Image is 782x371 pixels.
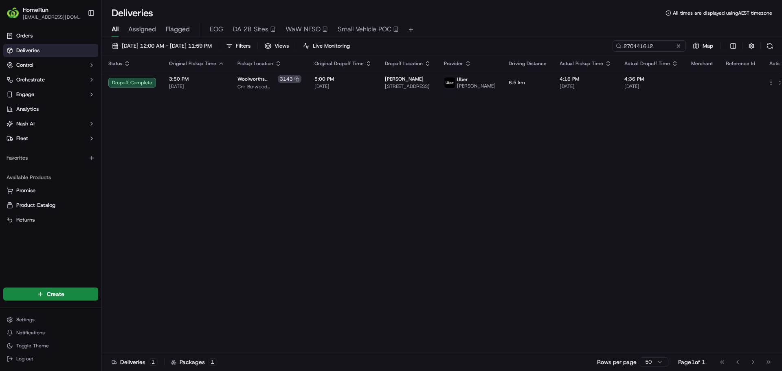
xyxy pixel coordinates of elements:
[149,358,158,366] div: 1
[691,60,713,67] span: Merchant
[385,83,431,90] span: [STREET_ADDRESS]
[7,202,95,209] a: Product Catalog
[128,24,156,34] span: Assigned
[560,60,603,67] span: Actual Pickup Time
[237,83,301,90] span: Cnr Burwood [STREET_ADDRESS]
[3,213,98,226] button: Returns
[3,117,98,130] button: Nash AI
[314,83,372,90] span: [DATE]
[233,24,268,34] span: DA 2B Sites
[457,76,468,83] span: Uber
[509,79,547,86] span: 6.5 km
[47,290,64,298] span: Create
[3,132,98,145] button: Fleet
[313,42,350,50] span: Live Monitoring
[3,171,98,184] div: Available Products
[673,10,772,16] span: All times are displayed using AEST timezone
[3,151,98,165] div: Favorites
[16,316,35,323] span: Settings
[689,40,717,52] button: Map
[16,216,35,224] span: Returns
[16,135,28,142] span: Fleet
[112,358,158,366] div: Deliveries
[3,59,98,72] button: Control
[3,288,98,301] button: Create
[764,40,775,52] button: Refresh
[3,314,98,325] button: Settings
[3,73,98,86] button: Orchestrate
[112,7,153,20] h1: Deliveries
[237,60,273,67] span: Pickup Location
[16,105,39,113] span: Analytics
[16,356,33,362] span: Log out
[261,40,292,52] button: Views
[509,60,547,67] span: Driving Distance
[16,187,35,194] span: Promise
[222,40,254,52] button: Filters
[169,76,224,82] span: 3:50 PM
[624,60,670,67] span: Actual Dropoff Time
[3,44,98,57] a: Deliveries
[624,83,678,90] span: [DATE]
[16,329,45,336] span: Notifications
[3,199,98,212] button: Product Catalog
[726,60,755,67] span: Reference Id
[3,103,98,116] a: Analytics
[23,14,81,20] button: [EMAIL_ADDRESS][DOMAIN_NAME]
[7,7,20,20] img: HomeRun
[3,88,98,101] button: Engage
[613,40,686,52] input: Type to search
[3,340,98,351] button: Toggle Theme
[3,29,98,42] a: Orders
[7,216,95,224] a: Returns
[3,3,84,23] button: HomeRunHomeRun[EMAIL_ADDRESS][DOMAIN_NAME]
[444,77,455,88] img: uber-new-logo.jpeg
[444,60,463,67] span: Provider
[16,61,33,69] span: Control
[338,24,391,34] span: Small Vehicle POC
[210,24,223,34] span: EOG
[16,76,45,83] span: Orchestrate
[7,187,95,194] a: Promise
[678,358,705,366] div: Page 1 of 1
[385,76,424,82] span: [PERSON_NAME]
[108,60,122,67] span: Status
[169,83,224,90] span: [DATE]
[169,60,216,67] span: Original Pickup Time
[299,40,354,52] button: Live Monitoring
[237,76,276,82] span: Woolworths Ferntree [PERSON_NAME]
[16,342,49,349] span: Toggle Theme
[108,40,215,52] button: [DATE] 12:00 AM - [DATE] 11:59 PM
[560,76,611,82] span: 4:16 PM
[703,42,713,50] span: Map
[208,358,217,366] div: 1
[278,75,301,83] div: 3143
[286,24,321,34] span: WaW NFSO
[16,91,34,98] span: Engage
[560,83,611,90] span: [DATE]
[23,6,48,14] button: HomeRun
[314,60,364,67] span: Original Dropoff Time
[385,60,423,67] span: Dropoff Location
[171,358,217,366] div: Packages
[236,42,250,50] span: Filters
[16,120,35,127] span: Nash AI
[597,358,637,366] p: Rows per page
[112,24,119,34] span: All
[16,47,40,54] span: Deliveries
[3,327,98,338] button: Notifications
[275,42,289,50] span: Views
[16,202,55,209] span: Product Catalog
[314,76,372,82] span: 5:00 PM
[16,32,33,40] span: Orders
[3,353,98,364] button: Log out
[166,24,190,34] span: Flagged
[624,76,678,82] span: 4:36 PM
[3,184,98,197] button: Promise
[457,83,496,89] span: [PERSON_NAME]
[122,42,212,50] span: [DATE] 12:00 AM - [DATE] 11:59 PM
